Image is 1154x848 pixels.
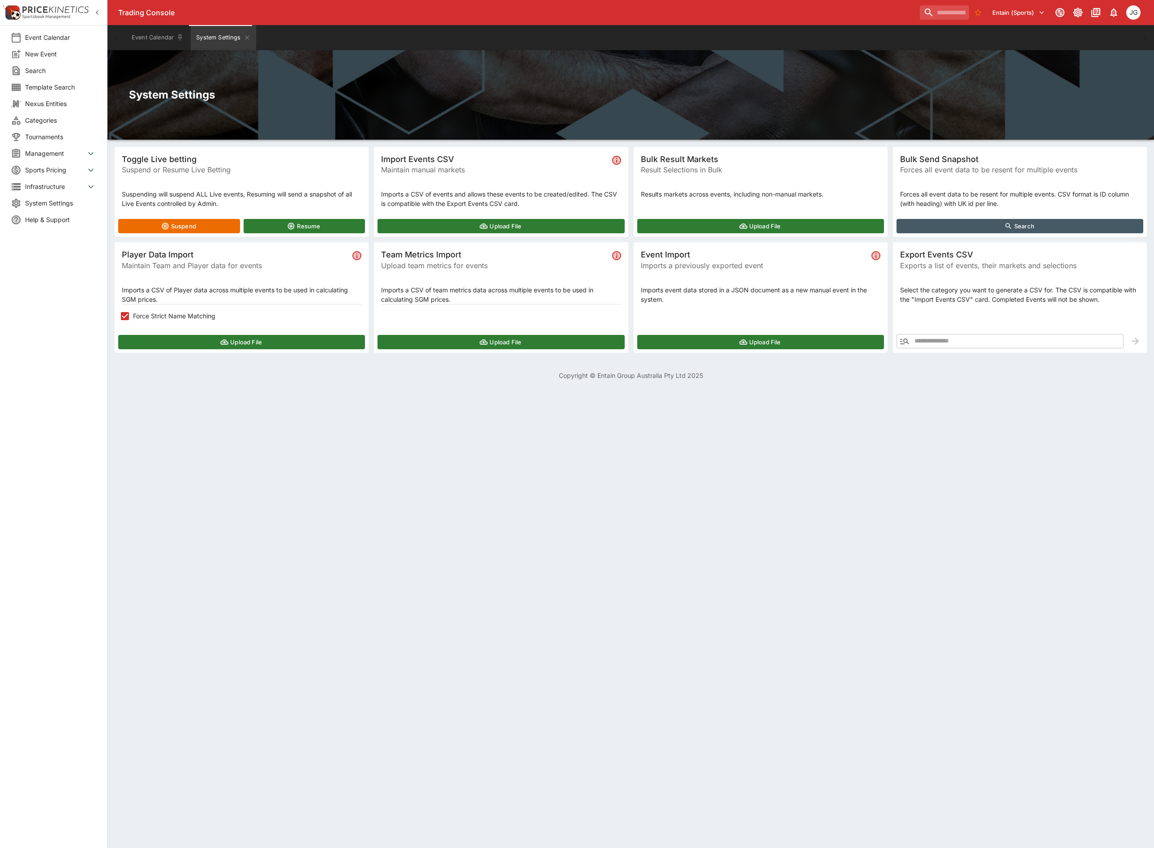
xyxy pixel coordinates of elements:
span: Suspend or Resume Live Betting [122,164,361,175]
span: Upload team metrics for events [381,260,608,271]
span: Bulk Send Snapshot [900,154,1140,164]
span: Infrastructure [25,182,86,191]
button: Select Tenant [987,5,1050,20]
button: Upload File [637,335,884,349]
p: Imports a CSV of events and allows these events to be created/edited. The CSV is compatible with ... [381,189,621,208]
span: Bulk Result Markets [641,154,880,164]
button: Resume [244,219,365,233]
span: Sports Pricing [25,165,86,175]
span: Player Data Import [122,249,349,260]
span: Import Events CSV [381,154,608,164]
button: Toggle light/dark mode [1070,4,1086,21]
span: Management [25,149,86,158]
span: Maintain manual markets [381,164,608,175]
p: Select the category you want to generate a CSV for. The CSV is compatible with the "Import Events... [900,285,1140,304]
span: Nexus Entities [25,99,96,108]
button: Notifications [1106,4,1122,21]
span: Categories [25,116,96,125]
p: Imports a CSV of team metrics data across multiple events to be used in calculating SGM prices. [381,285,621,304]
p: Results markets across events, including non-manual markets. [641,189,880,199]
span: Template Search [25,82,96,92]
p: Imports a CSV of Player data across multiple events to be used in calculating SGM prices. [122,285,361,304]
button: System Settings [191,25,256,50]
button: Search [897,219,1143,233]
button: Upload File [378,335,624,349]
span: Exports a list of events, their markets and selections [900,260,1140,271]
span: Toggle Live betting [122,154,361,164]
img: PriceKinetics Logo [3,4,21,21]
button: Suspend [118,219,240,233]
p: Suspending will suspend ALL Live events, Resuming will send a snapshot of all Live Events control... [122,189,361,208]
p: Forces all event data to be resent for multiple events. CSV format is ID column (with heading) wi... [900,189,1140,208]
span: System Settings [25,198,96,208]
div: Trading Console [118,8,916,17]
span: Imports a previously exported event [641,260,868,271]
input: search [920,5,969,20]
button: James Gordon [1124,3,1143,22]
button: Connected to PK [1052,4,1068,21]
span: Maintain Team and Player data for events [122,260,349,271]
span: Force Strict Name Matching [133,311,215,321]
button: Upload File [118,335,365,349]
span: Tournaments [25,132,96,141]
p: Copyright © Entain Group Australia Pty Ltd 2025 [107,371,1154,380]
img: PriceKinetics [22,6,89,13]
span: Search [25,66,96,75]
img: Sportsbook Management [22,15,71,19]
span: Forces all event data to be resent for multiple events [900,164,1140,175]
button: Event Calendar [126,25,189,50]
span: Help & Support [25,215,96,224]
button: Upload File [637,219,884,233]
button: No Bookmarks [971,5,985,20]
h2: System Settings [129,88,1133,102]
div: James Gordon [1126,5,1141,20]
span: New Event [25,49,96,59]
button: Documentation [1088,4,1104,21]
p: Imports event data stored in a JSON document as a new manual event in the system. [641,285,880,304]
span: Team Metrics Import [381,249,608,260]
span: Result Selections in Bulk [641,164,880,175]
span: Event Calendar [25,33,96,42]
span: Export Events CSV [900,249,1140,260]
span: Event Import [641,249,868,260]
button: Upload File [378,219,624,233]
